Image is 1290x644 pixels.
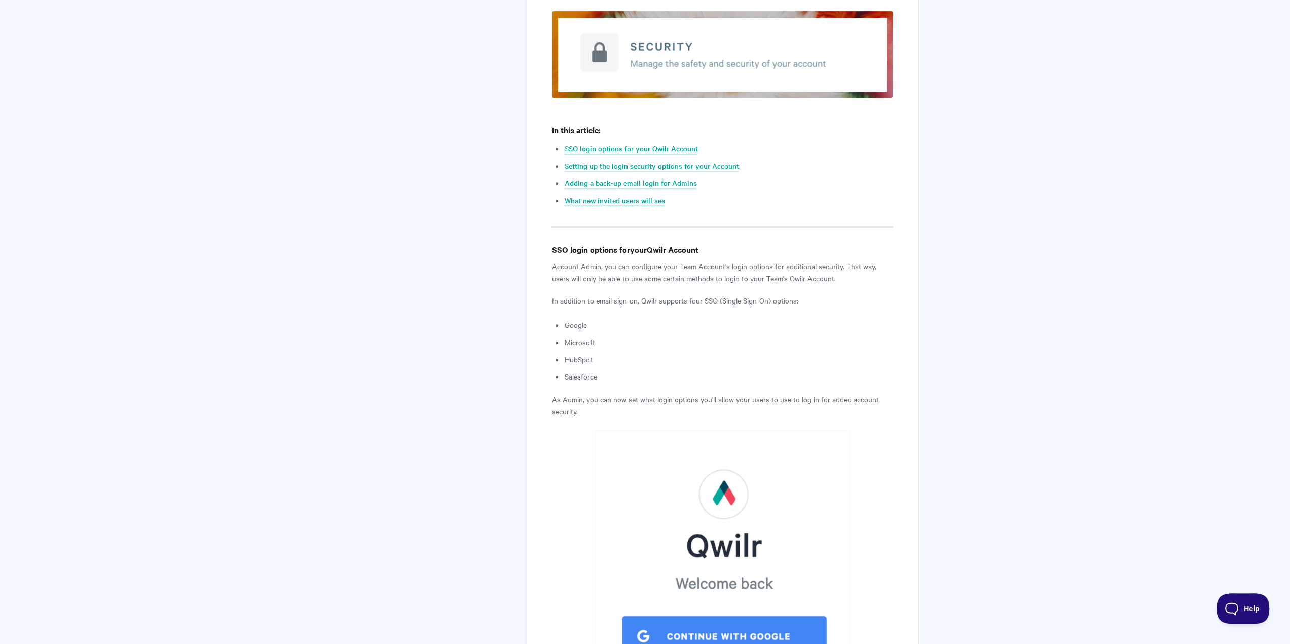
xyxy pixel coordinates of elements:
[564,319,893,331] li: Google
[564,195,665,206] a: What new invited users will see
[564,143,697,155] a: SSO login options for your Qwilr Account
[1217,593,1270,624] iframe: Toggle Customer Support
[551,260,893,284] p: Account Admin, you can configure your Team Account's login options for additional security. That ...
[630,244,646,255] b: your
[551,124,600,135] b: In this article:
[564,370,893,383] li: Salesforce
[564,353,893,365] li: HubSpot
[564,336,893,348] li: Microsoft
[564,161,739,172] a: Setting up the login security options for your Account
[551,243,893,256] h4: SSO login options for Qwilr Account
[551,393,893,418] p: As Admin, you can now set what login options you'll allow your users to use to log in for added a...
[551,11,893,98] img: file-fsAah6Ut7b.png
[564,178,696,189] a: Adding a back-up email login for Admins
[551,294,893,307] p: In addition to email sign-on, Qwilr supports four SSO (Single Sign-On) options:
